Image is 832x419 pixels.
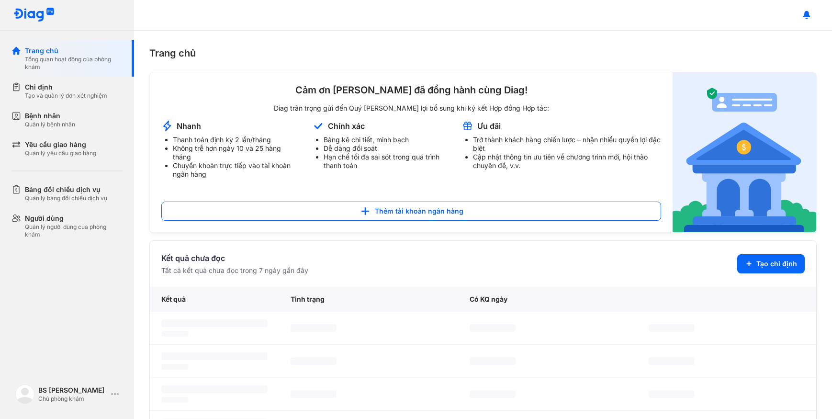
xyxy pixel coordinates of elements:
[15,385,34,404] img: logo
[312,120,324,132] img: account-announcement
[649,324,695,332] span: ‌
[161,252,308,264] div: Kết quả chưa đọc
[328,121,365,131] div: Chính xác
[291,390,337,398] span: ‌
[291,324,337,332] span: ‌
[473,153,661,170] li: Cập nhật thông tin ưu tiên về chương trình mới, hội thảo chuyên đề, v.v.
[756,259,797,269] span: Tạo chỉ định
[279,287,458,312] div: Tình trạng
[177,121,201,131] div: Nhanh
[470,324,516,332] span: ‌
[324,136,450,144] li: Bảng kê chi tiết, minh bạch
[473,136,661,153] li: Trở thành khách hàng chiến lược – nhận nhiều quyền lợi đặc biệt
[324,153,450,170] li: Hạn chế tối đa sai sót trong quá trình thanh toán
[150,287,279,312] div: Kết quả
[25,214,123,223] div: Người dùng
[161,331,188,337] span: ‌
[173,144,301,161] li: Không trễ hơn ngày 10 và 25 hàng tháng
[161,352,268,360] span: ‌
[173,136,301,144] li: Thanh toán định kỳ 2 lần/tháng
[13,8,55,23] img: logo
[649,390,695,398] span: ‌
[458,287,637,312] div: Có KQ ngày
[25,149,96,157] div: Quản lý yêu cầu giao hàng
[25,194,107,202] div: Quản lý bảng đối chiếu dịch vụ
[737,254,805,273] button: Tạo chỉ định
[649,357,695,365] span: ‌
[161,104,661,113] div: Diag trân trọng gửi đến Quý [PERSON_NAME] lợi bổ sung khi ký kết Hợp đồng Hợp tác:
[324,144,450,153] li: Dễ dàng đối soát
[25,82,107,92] div: Chỉ định
[161,266,308,275] div: Tất cả kết quả chưa đọc trong 7 ngày gần đây
[25,46,123,56] div: Trang chủ
[38,395,107,403] div: Chủ phòng khám
[149,46,817,60] div: Trang chủ
[25,140,96,149] div: Yêu cầu giao hàng
[161,385,268,393] span: ‌
[161,364,188,370] span: ‌
[470,357,516,365] span: ‌
[161,319,268,327] span: ‌
[470,390,516,398] span: ‌
[291,357,337,365] span: ‌
[25,121,75,128] div: Quản lý bệnh nhân
[25,111,75,121] div: Bệnh nhân
[161,397,188,403] span: ‌
[25,92,107,100] div: Tạo và quản lý đơn xét nghiệm
[161,202,661,221] button: Thêm tài khoản ngân hàng
[673,72,816,232] img: account-announcement
[173,161,301,179] li: Chuyển khoản trực tiếp vào tài khoản ngân hàng
[477,121,501,131] div: Ưu đãi
[461,120,473,132] img: account-announcement
[161,120,173,132] img: account-announcement
[25,223,123,238] div: Quản lý người dùng của phòng khám
[25,185,107,194] div: Bảng đối chiếu dịch vụ
[38,385,107,395] div: BS [PERSON_NAME]
[161,84,661,96] div: Cảm ơn [PERSON_NAME] đã đồng hành cùng Diag!
[25,56,123,71] div: Tổng quan hoạt động của phòng khám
